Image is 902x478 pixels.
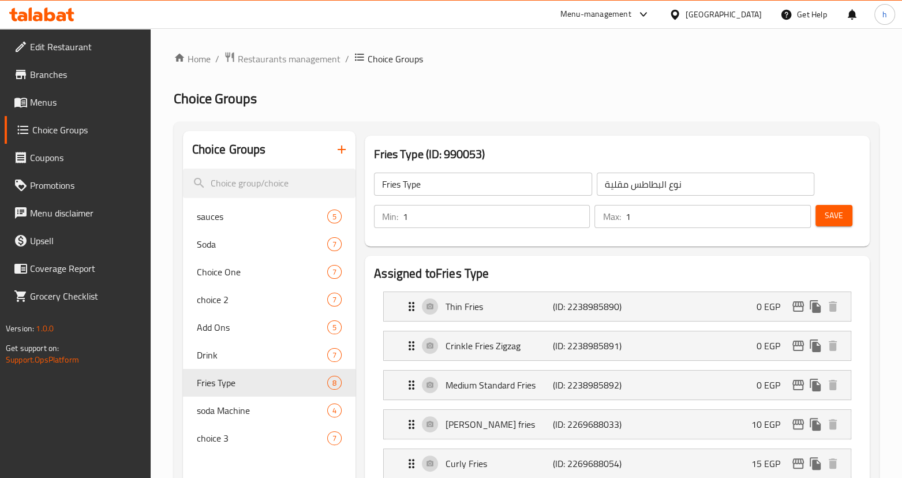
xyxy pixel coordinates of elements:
[807,455,824,472] button: duplicate
[238,52,340,66] span: Restaurants management
[183,341,356,369] div: Drink7
[446,339,553,353] p: Crinkle Fries Zigzag
[757,378,789,392] p: 0 EGP
[30,289,141,303] span: Grocery Checklist
[30,206,141,220] span: Menu disclaimer
[197,431,327,445] span: choice 3
[789,455,807,472] button: edit
[384,410,851,439] div: Expand
[6,352,79,367] a: Support.OpsPlatform
[36,321,54,336] span: 1.0.0
[327,404,342,417] div: Choices
[30,234,141,248] span: Upsell
[174,85,257,111] span: Choice Groups
[328,378,341,389] span: 8
[384,331,851,360] div: Expand
[197,404,327,417] span: soda Machine
[5,61,151,88] a: Branches
[183,258,356,286] div: Choice One7
[174,52,211,66] a: Home
[192,141,266,158] h2: Choice Groups
[197,376,327,390] span: Fries Type
[757,339,789,353] p: 0 EGP
[446,457,553,470] p: Curly Fries
[197,348,327,362] span: Drink
[560,8,631,21] div: Menu-management
[327,237,342,251] div: Choices
[374,145,860,163] h3: Fries Type (ID: 990053)
[30,151,141,165] span: Coupons
[553,339,624,353] p: (ID: 2238985891)
[197,237,327,251] span: Soda
[807,337,824,354] button: duplicate
[789,376,807,394] button: edit
[5,33,151,61] a: Edit Restaurant
[384,449,851,478] div: Expand
[789,298,807,315] button: edit
[183,286,356,313] div: choice 27
[30,95,141,109] span: Menus
[553,300,624,313] p: (ID: 2238985890)
[789,416,807,433] button: edit
[174,51,879,66] nav: breadcrumb
[345,52,349,66] li: /
[5,255,151,282] a: Coverage Report
[328,350,341,361] span: 7
[374,405,860,444] li: Expand
[215,52,219,66] li: /
[197,293,327,307] span: choice 2
[328,267,341,278] span: 7
[183,369,356,397] div: Fries Type8
[382,210,398,223] p: Min:
[824,298,841,315] button: delete
[328,239,341,250] span: 7
[5,88,151,116] a: Menus
[6,341,59,356] span: Get support on:
[368,52,423,66] span: Choice Groups
[384,292,851,321] div: Expand
[553,457,624,470] p: (ID: 2269688054)
[446,300,553,313] p: Thin Fries
[327,265,342,279] div: Choices
[6,321,34,336] span: Version:
[751,417,789,431] p: 10 EGP
[825,208,843,223] span: Save
[446,378,553,392] p: Medium Standard Fries
[327,431,342,445] div: Choices
[327,293,342,307] div: Choices
[446,417,553,431] p: [PERSON_NAME] fries
[824,337,841,354] button: delete
[5,171,151,199] a: Promotions
[374,365,860,405] li: Expand
[197,265,327,279] span: Choice One
[30,68,141,81] span: Branches
[183,169,356,198] input: search
[5,199,151,227] a: Menu disclaimer
[327,348,342,362] div: Choices
[5,116,151,144] a: Choice Groups
[374,326,860,365] li: Expand
[553,417,624,431] p: (ID: 2269688033)
[384,371,851,399] div: Expand
[328,405,341,416] span: 4
[328,433,341,444] span: 7
[183,424,356,452] div: choice 37
[197,210,327,223] span: sauces
[807,376,824,394] button: duplicate
[553,378,624,392] p: (ID: 2238985892)
[602,210,620,223] p: Max:
[183,203,356,230] div: sauces5
[789,337,807,354] button: edit
[328,322,341,333] span: 5
[5,227,151,255] a: Upsell
[30,262,141,275] span: Coverage Report
[224,51,340,66] a: Restaurants management
[32,123,141,137] span: Choice Groups
[183,230,356,258] div: Soda7
[374,287,860,326] li: Expand
[757,300,789,313] p: 0 EGP
[183,313,356,341] div: Add Ons5
[824,376,841,394] button: delete
[327,210,342,223] div: Choices
[30,40,141,54] span: Edit Restaurant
